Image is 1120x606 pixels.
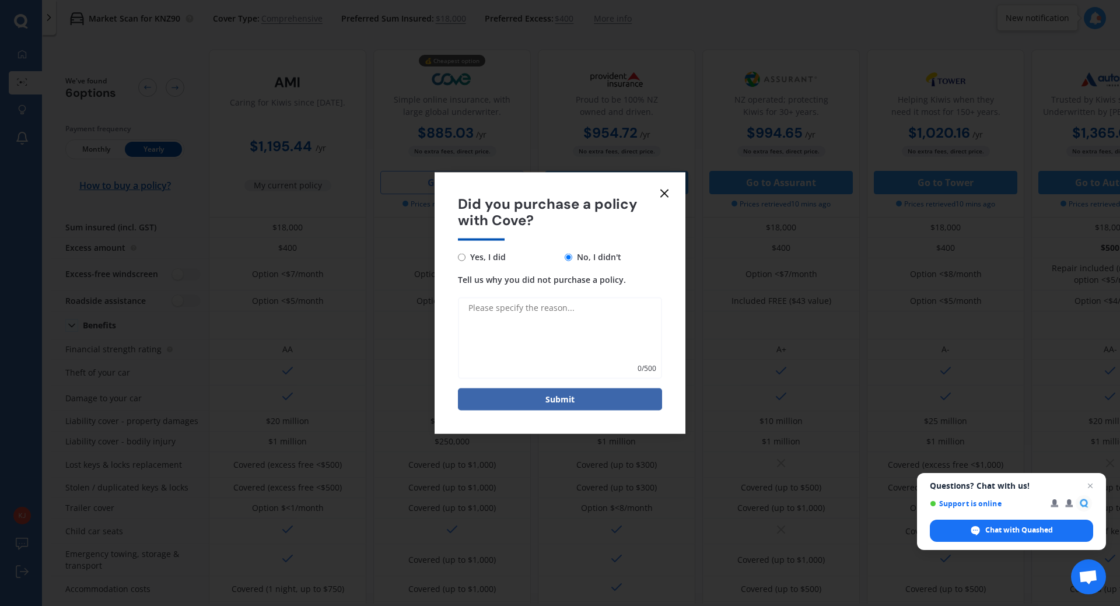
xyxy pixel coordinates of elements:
input: Yes, I did [458,253,466,261]
span: Close chat [1083,479,1097,493]
span: Yes, I did [466,250,506,264]
div: Open chat [1071,559,1106,594]
span: Support is online [930,499,1042,508]
span: Questions? Chat with us! [930,481,1093,491]
button: Submit [458,388,662,411]
span: No, I didn't [572,250,621,264]
span: Tell us why you did not purchase a policy. [458,274,626,285]
span: 0 / 500 [638,363,656,374]
div: Chat with Quashed [930,520,1093,542]
span: Did you purchase a policy with Cove? [458,195,662,229]
span: Chat with Quashed [985,525,1053,535]
input: No, I didn't [565,253,572,261]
